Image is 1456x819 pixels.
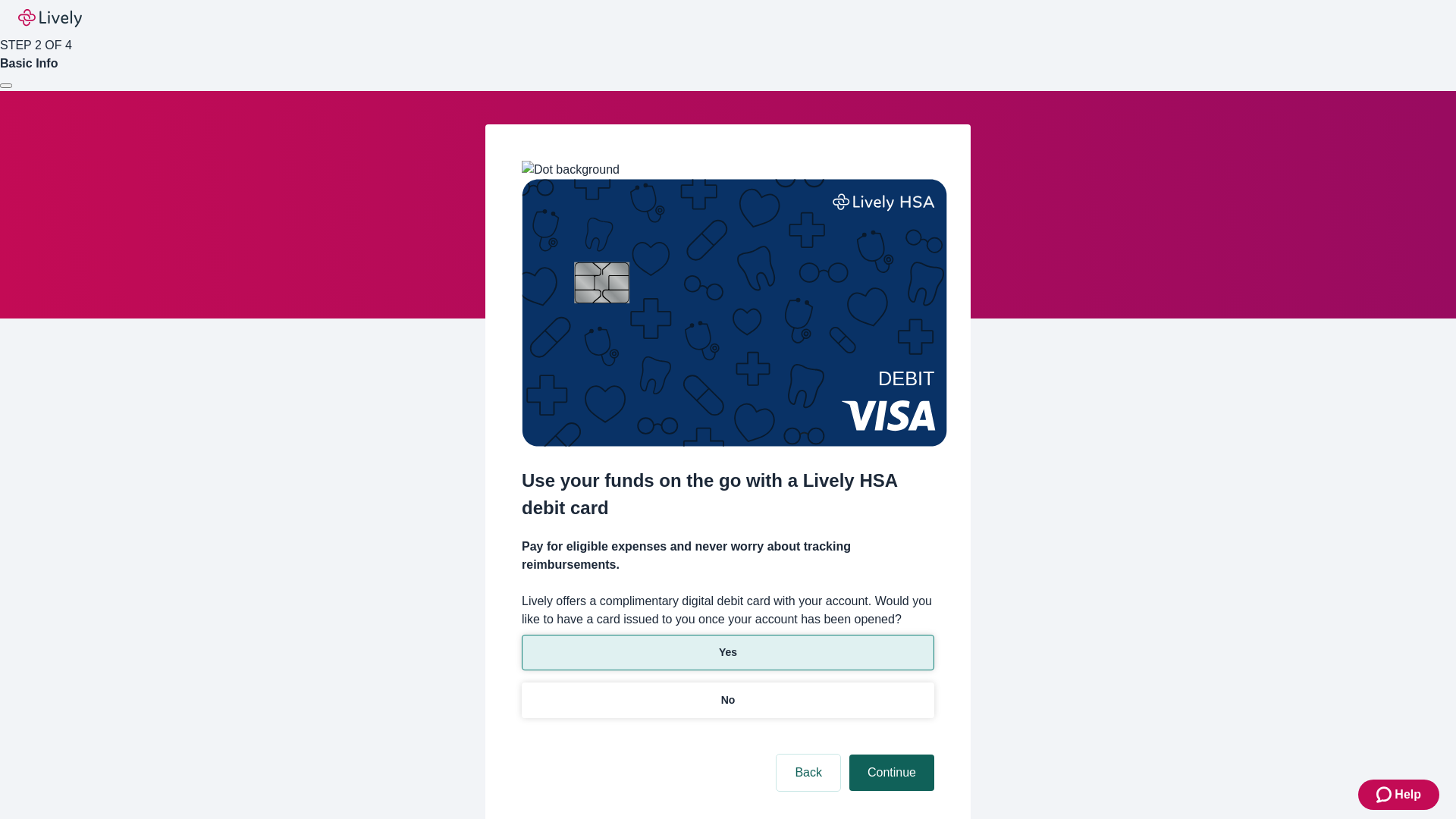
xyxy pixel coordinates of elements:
[522,179,947,447] img: Debit card
[777,755,840,791] button: Back
[522,467,934,522] h2: Use your funds on the go with a Lively HSA debit card
[721,692,736,708] p: No
[1376,786,1395,804] svg: Zendesk support icon
[522,635,934,670] button: Yes
[719,645,737,661] p: Yes
[522,592,934,629] label: Lively offers a complimentary digital debit card with your account. Would you like to have a card...
[1358,780,1439,810] button: Zendesk support iconHelp
[522,682,934,718] button: No
[849,755,934,791] button: Continue
[1395,786,1421,804] span: Help
[18,9,82,27] img: Lively
[522,161,620,179] img: Dot background
[522,538,934,574] h4: Pay for eligible expenses and never worry about tracking reimbursements.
